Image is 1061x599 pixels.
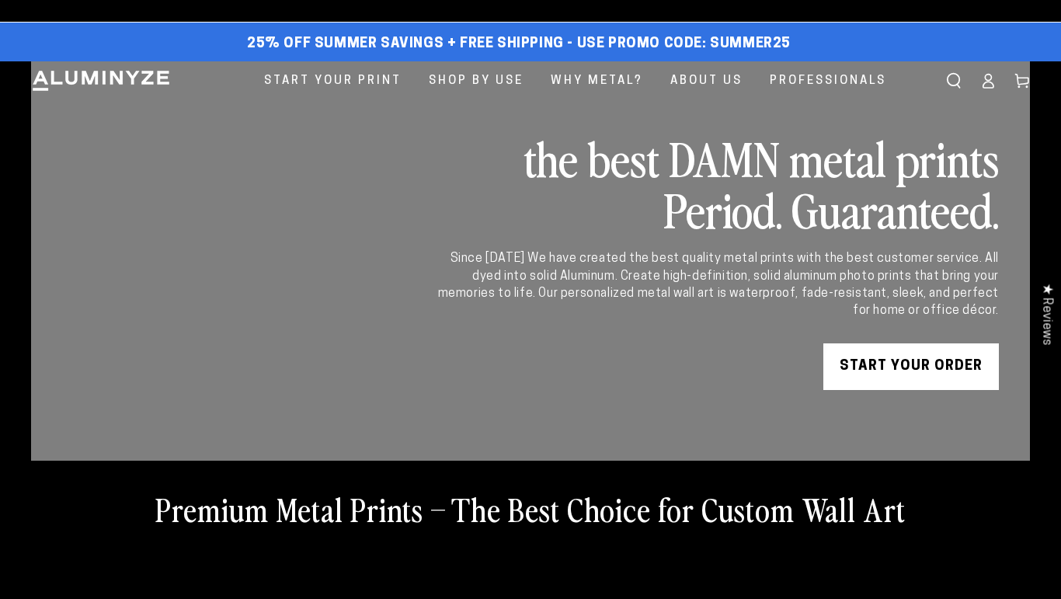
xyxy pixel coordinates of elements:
[758,61,898,101] a: Professionals
[435,250,999,320] div: Since [DATE] We have created the best quality metal prints with the best customer service. All dy...
[659,61,754,101] a: About Us
[551,71,643,92] span: Why Metal?
[937,64,971,98] summary: Search our site
[770,71,886,92] span: Professionals
[429,71,524,92] span: Shop By Use
[670,71,743,92] span: About Us
[539,61,655,101] a: Why Metal?
[417,61,535,101] a: Shop By Use
[155,489,906,529] h2: Premium Metal Prints – The Best Choice for Custom Wall Art
[435,132,999,235] h2: the best DAMN metal prints Period. Guaranteed.
[823,343,999,390] a: START YOUR Order
[264,71,402,92] span: Start Your Print
[252,61,413,101] a: Start Your Print
[1031,271,1061,357] div: Click to open Judge.me floating reviews tab
[31,69,171,92] img: Aluminyze
[247,36,791,53] span: 25% off Summer Savings + Free Shipping - Use Promo Code: SUMMER25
